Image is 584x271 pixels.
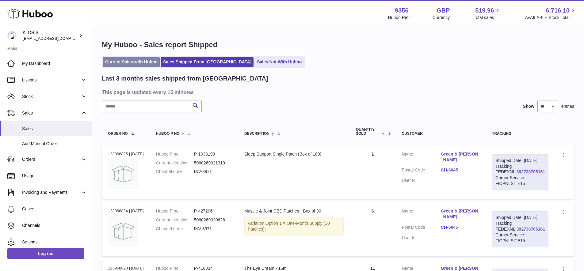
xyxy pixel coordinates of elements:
img: no-photo.jpg [108,159,139,189]
div: Huboo Ref [388,15,409,21]
a: 6,716.10 AVAILABLE Stock Total [525,6,577,21]
a: 392738705161 [517,169,545,174]
dd: 5060269021319 [194,160,232,166]
a: 519.96 Total sales [474,6,501,21]
dt: Postal Code [402,224,441,232]
a: CH-6045 [441,224,480,230]
dt: Channel order [156,226,194,232]
div: Customer [402,132,480,136]
dt: Postal Code [402,167,441,175]
img: huboo@kloriscbd.com [7,31,17,40]
div: Tracking FEDEXNL: [492,211,548,247]
span: [EMAIL_ADDRESS][DOMAIN_NAME] [23,36,90,41]
h3: This page is updated every 15 minutes [102,89,573,96]
span: Listings [22,77,81,83]
dt: User Id [402,235,441,241]
span: Option 1 = One-Month Supply (30 Patches); [248,221,330,231]
span: Sales [22,110,81,116]
div: 123968824 | [DATE] [108,208,144,214]
span: Total sales [474,15,501,21]
dd: P-1033193 [194,151,232,157]
div: Currency [433,15,450,21]
a: 392738705161 [517,227,545,231]
span: Settings [22,239,87,245]
div: Shipped Date: [DATE] [495,215,545,220]
div: Carrier Service: FICPNLSITE15 [495,232,545,244]
span: 6,716.10 [546,6,570,15]
a: Green & [PERSON_NAME] [441,208,480,220]
div: 123968823 | [DATE] [108,265,144,271]
span: Cases [22,206,87,212]
a: Sales Not With Huboo [255,57,304,67]
span: Huboo P no [156,132,180,136]
span: Stock [22,94,81,100]
div: Tracking [492,132,548,136]
span: Description [244,132,269,136]
dt: Current identifier [156,217,194,223]
dd: INV-3971 [194,226,232,232]
dt: Name [402,151,441,164]
span: Usage [22,173,87,179]
span: AVAILABLE Stock Total [525,15,577,21]
div: 123968825 | [DATE] [108,151,144,157]
a: Sales Shipped From [GEOGRAPHIC_DATA] [161,57,254,67]
label: Show [523,104,534,109]
span: Quantity Sold [356,128,380,136]
strong: GBP [437,6,450,15]
div: Carrier Service: FICPNLSITE15 [495,175,545,186]
a: Current Sales with Huboo [103,57,160,67]
span: Order No [108,132,128,136]
dt: Huboo P no [156,208,194,214]
dd: INV-3971 [194,169,232,175]
div: Muscle & Joint CBD Patches - Box of 30 [244,208,344,214]
span: entries [561,104,574,109]
dt: Current identifier [156,160,194,166]
div: Sleep Support Single Patch (Box of 100) [244,151,344,157]
span: Orders [22,156,81,162]
strong: 9356 [395,6,409,15]
dt: Channel order [156,169,194,175]
div: KLORIS [23,30,78,41]
dt: Name [402,208,441,221]
div: Tracking FEDEXNL: [492,154,548,190]
dt: User Id [402,178,441,183]
td: 6 [350,202,396,256]
dt: Huboo P no [156,151,194,157]
span: My Dashboard [22,61,87,66]
span: 519.96 [475,6,494,15]
img: no-photo.jpg [108,216,139,247]
h2: Last 3 months sales shipped from [GEOGRAPHIC_DATA] [102,74,268,83]
span: Channels [22,223,87,228]
span: Add Manual Order [22,141,87,147]
span: Invoicing and Payments [22,190,81,195]
a: CH-6045 [441,167,480,173]
dd: P-427206 [194,208,232,214]
dd: 5060269020626 [194,217,232,223]
a: Log out [7,248,84,259]
h1: My Huboo - Sales report Shipped [102,40,574,50]
span: Sales [22,126,87,132]
td: 1 [350,145,396,199]
div: Variation: [244,217,344,235]
div: Shipped Date: [DATE] [495,158,545,164]
a: Green & [PERSON_NAME] [441,151,480,163]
